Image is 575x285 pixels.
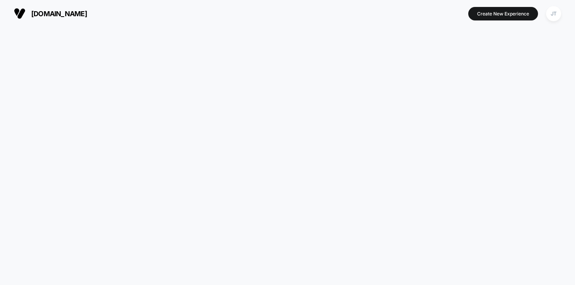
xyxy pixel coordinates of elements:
[31,10,87,18] span: [DOMAIN_NAME]
[468,7,538,20] button: Create New Experience
[14,8,25,19] img: Visually logo
[546,6,561,21] div: JT
[12,7,89,20] button: [DOMAIN_NAME]
[544,6,563,22] button: JT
